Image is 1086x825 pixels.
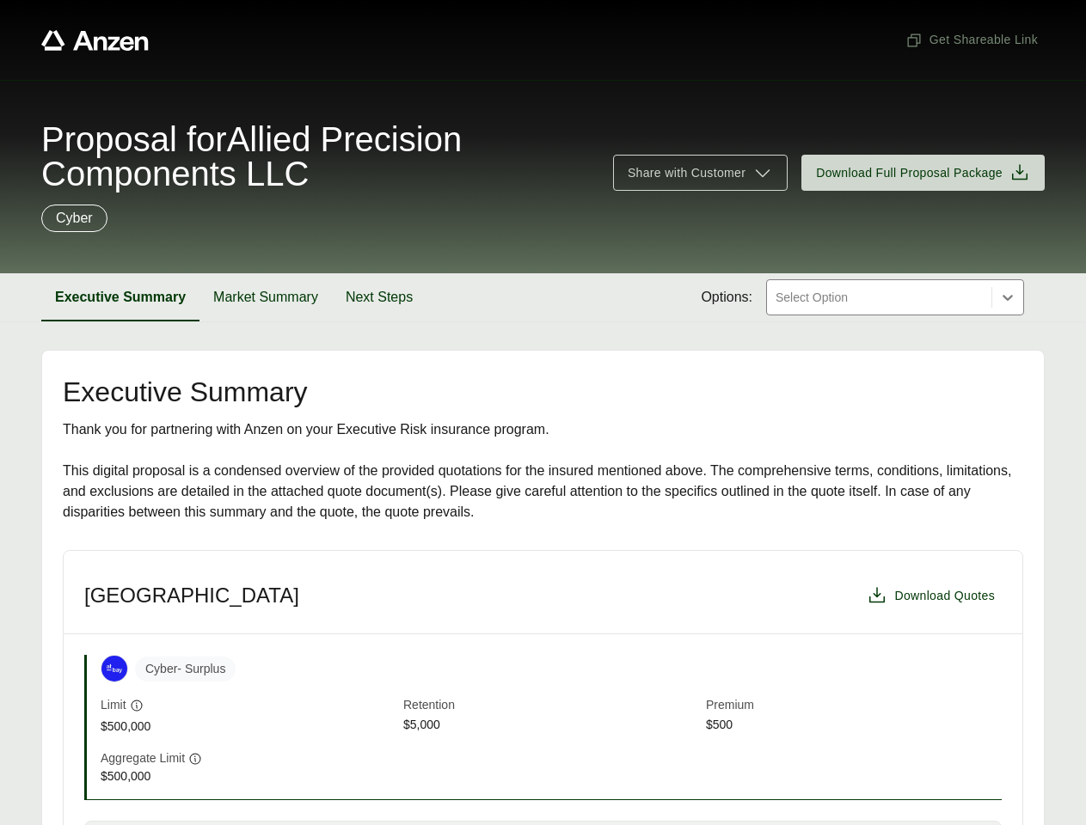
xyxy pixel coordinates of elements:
h3: [GEOGRAPHIC_DATA] [84,583,299,608]
p: Cyber [56,208,93,229]
span: Download Quotes [894,587,995,605]
span: Download Full Proposal Package [816,164,1003,182]
span: $5,000 [403,716,699,736]
span: Options: [701,287,752,308]
span: $500,000 [101,718,396,736]
span: $500 [706,716,1002,736]
img: At-Bay [101,656,127,681]
span: Retention [403,696,699,716]
button: Download Full Proposal Package [801,155,1045,191]
button: Next Steps [332,273,426,321]
span: Cyber - Surplus [135,657,236,681]
span: Limit [101,696,126,714]
span: $500,000 [101,767,396,785]
button: Share with Customer [613,155,788,191]
button: Executive Summary [41,273,199,321]
span: Share with Customer [628,164,745,182]
button: Get Shareable Link [899,24,1045,56]
span: Proposal for Allied Precision Components LLC [41,122,592,191]
span: Aggregate Limit [101,749,185,767]
span: Get Shareable Link [905,31,1038,49]
button: Download Quotes [860,578,1002,613]
a: Anzen website [41,30,149,51]
button: Market Summary [199,273,332,321]
h2: Executive Summary [63,378,1023,406]
span: Premium [706,696,1002,716]
div: Thank you for partnering with Anzen on your Executive Risk insurance program. This digital propos... [63,419,1023,522]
